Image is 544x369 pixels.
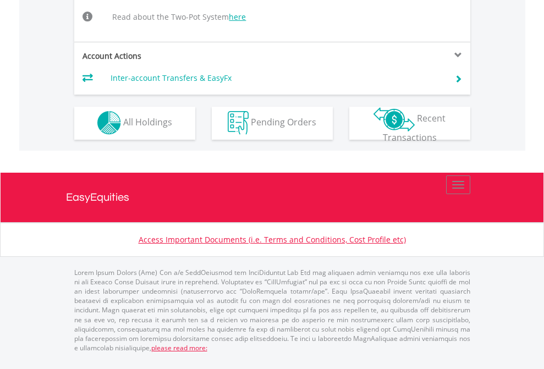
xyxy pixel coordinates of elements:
[151,343,207,353] a: please read more:
[212,107,333,140] button: Pending Orders
[373,107,415,131] img: transactions-zar-wht.png
[229,12,246,22] a: here
[97,111,121,135] img: holdings-wht.png
[74,51,272,62] div: Account Actions
[111,70,441,86] td: Inter-account Transfers & EasyFx
[123,116,172,128] span: All Holdings
[349,107,470,140] button: Recent Transactions
[66,173,479,222] a: EasyEquities
[228,111,249,135] img: pending_instructions-wht.png
[112,12,246,22] span: Read about the Two-Pot System
[139,234,406,245] a: Access Important Documents (i.e. Terms and Conditions, Cost Profile etc)
[383,112,446,144] span: Recent Transactions
[74,107,195,140] button: All Holdings
[74,268,470,353] p: Lorem Ipsum Dolors (Ame) Con a/e SeddOeiusmod tem InciDiduntut Lab Etd mag aliquaen admin veniamq...
[251,116,316,128] span: Pending Orders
